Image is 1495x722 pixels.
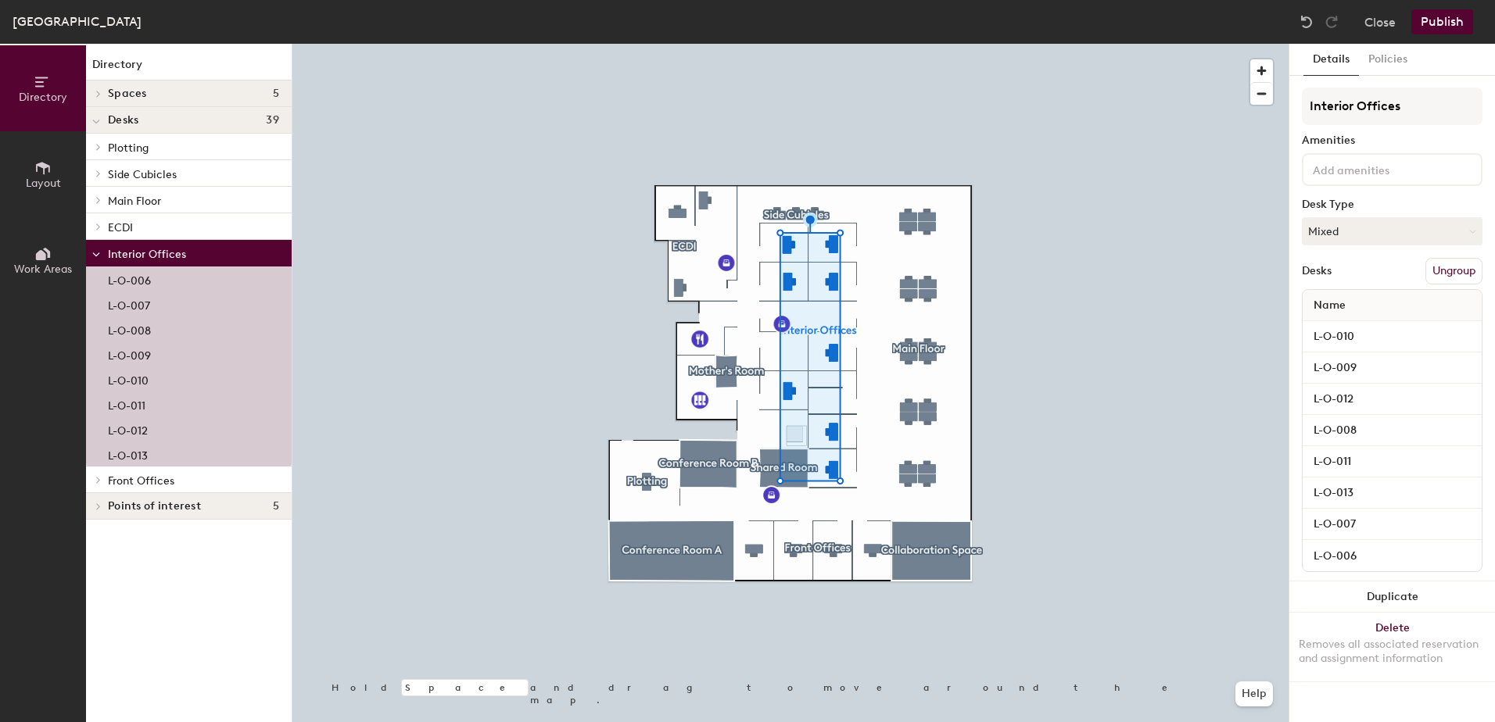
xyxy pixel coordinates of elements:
[86,56,292,80] h1: Directory
[108,445,148,463] p: L-O-013
[1310,159,1450,178] input: Add amenities
[273,88,279,100] span: 5
[108,370,149,388] p: L-O-010
[1289,613,1495,681] button: DeleteRemoves all associated reservation and assignment information
[108,114,138,127] span: Desks
[26,177,61,190] span: Layout
[1425,258,1482,284] button: Ungroup
[1411,9,1473,34] button: Publish
[1306,545,1479,567] input: Unnamed desk
[108,88,147,100] span: Spaces
[108,248,186,261] span: Interior Offices
[1306,357,1479,379] input: Unnamed desk
[108,270,151,288] p: L-O-006
[1306,513,1479,535] input: Unnamed desk
[1306,451,1479,473] input: Unnamed desk
[1306,388,1479,410] input: Unnamed desk
[108,141,149,155] span: Plotting
[1235,681,1273,706] button: Help
[1306,291,1353,320] span: Name
[108,168,177,181] span: Side Cubicles
[19,91,67,104] span: Directory
[1324,14,1339,30] img: Redo
[273,500,279,513] span: 5
[1302,134,1482,147] div: Amenities
[1306,420,1479,441] input: Unnamed desk
[1364,9,1396,34] button: Close
[1289,581,1495,613] button: Duplicate
[1302,265,1332,277] div: Desks
[108,195,161,208] span: Main Floor
[1299,14,1314,30] img: Undo
[14,263,72,276] span: Work Areas
[108,221,133,234] span: ECDI
[1299,638,1486,666] div: Removes all associated reservation and assignment information
[108,474,174,488] span: Front Offices
[1302,217,1482,245] button: Mixed
[108,420,148,438] p: L-O-012
[108,345,151,363] p: L-O-009
[1306,482,1479,504] input: Unnamed desk
[1359,44,1417,76] button: Policies
[1302,198,1482,211] div: Desk Type
[266,114,279,127] span: 39
[108,320,151,338] p: L-O-008
[108,295,150,313] p: L-O-007
[1306,326,1479,348] input: Unnamed desk
[108,500,201,513] span: Points of interest
[108,395,145,413] p: L-O-011
[13,12,142,31] div: [GEOGRAPHIC_DATA]
[1303,44,1359,76] button: Details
